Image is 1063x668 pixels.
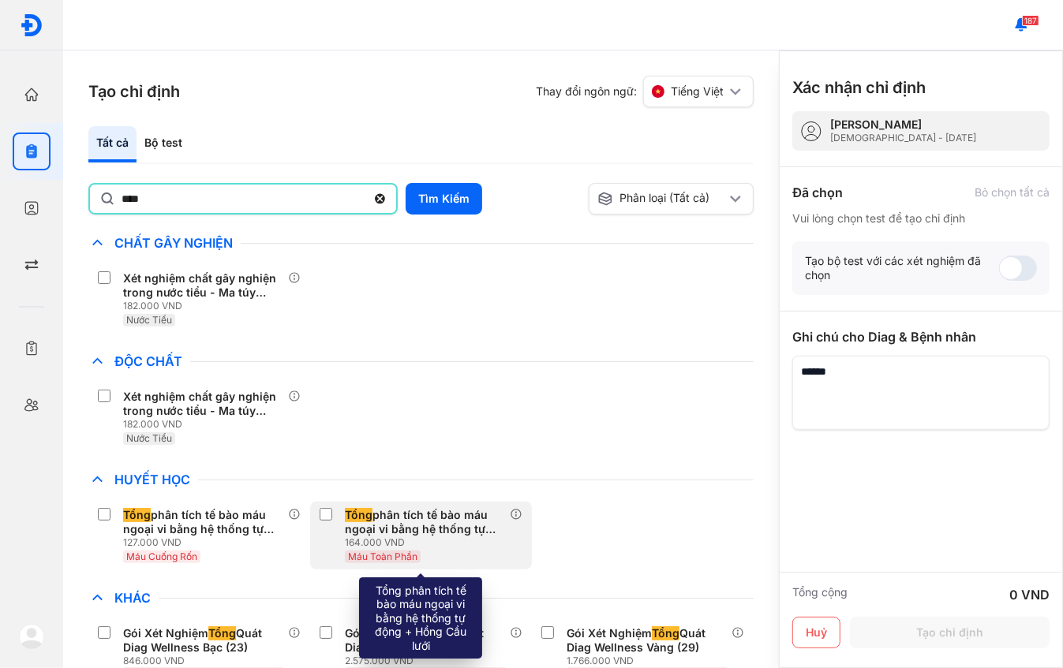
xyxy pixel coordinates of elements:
div: 2.575.000 VND [345,655,510,667]
button: Huỷ [792,617,840,648]
div: 1.766.000 VND [567,655,732,667]
span: Độc Chất [107,353,190,369]
span: Tiếng Việt [671,84,724,99]
div: 182.000 VND [123,300,288,312]
span: Tổng [652,626,679,640]
span: tổng [256,285,281,300]
div: Xét nghiệm chất gây nghiện trong nước tiểu - Ma túy hợp ([MEDICAL_DATA]) [123,271,282,300]
div: Phân loại (Tất cả) [597,191,726,207]
span: Chất Gây Nghiện [107,235,241,251]
div: 182.000 VND [123,418,288,431]
h3: Xác nhận chỉ định [792,77,926,99]
div: phân tích tế bào máu ngoại vi bằng hệ thống tự động [Máu Cuống Rốn] [123,508,282,536]
span: Tổng [430,626,458,640]
span: Tổng [208,626,236,640]
div: 0 VND [1009,585,1050,604]
div: Ghi chú cho Diag & Bệnh nhân [792,327,1050,346]
div: Vui lòng chọn test để tạo chỉ định [792,211,1050,226]
div: Gói Xét Nghiệm Quát Diag Wellness Vàng (29) [567,626,725,655]
div: Thay đổi ngôn ngữ: [536,76,754,107]
div: Đã chọn [792,183,843,202]
div: phân tích tế bào máu ngoại vi bằng hệ thống tự động + Hồng Cầu lưới [345,508,503,536]
div: Tất cả [88,126,137,162]
div: Gói Xét Nghiệm Quát Diag Wellness Bạc (23) [123,626,282,655]
div: Tạo bộ test với các xét nghiệm đã chọn [805,254,999,282]
span: Tổng [123,508,151,522]
div: 164.000 VND [345,536,510,549]
span: tổng [256,404,281,418]
div: [PERSON_NAME] [830,118,976,132]
span: Huyết Học [107,472,198,487]
button: Tạo chỉ định [850,617,1050,648]
div: Bỏ chọn tất cả [975,185,1050,200]
span: Máu Cuống Rốn [126,550,197,562]
div: [DEMOGRAPHIC_DATA] - [DATE] [830,132,976,144]
div: Xét nghiệm chất gây nghiện trong nước tiểu - Ma túy hợp ([MEDICAL_DATA]) [123,390,282,418]
div: Gói Xét Nghiệm Quát Diag Wellness [PERSON_NAME] (37) [345,626,503,655]
div: 127.000 VND [123,536,288,549]
span: Nước Tiểu [126,314,172,326]
h3: Tạo chỉ định [88,80,180,103]
div: Tổng cộng [792,585,848,604]
div: 846.000 VND [123,655,288,667]
span: Tổng [345,508,372,522]
button: Tìm Kiếm [406,183,482,215]
img: logo [20,13,43,37]
span: Khác [107,590,159,606]
span: Nước Tiểu [126,432,172,444]
span: Máu Toàn Phần [348,550,417,562]
span: 187 [1022,15,1039,26]
img: logo [19,624,44,649]
div: Bộ test [137,126,190,162]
